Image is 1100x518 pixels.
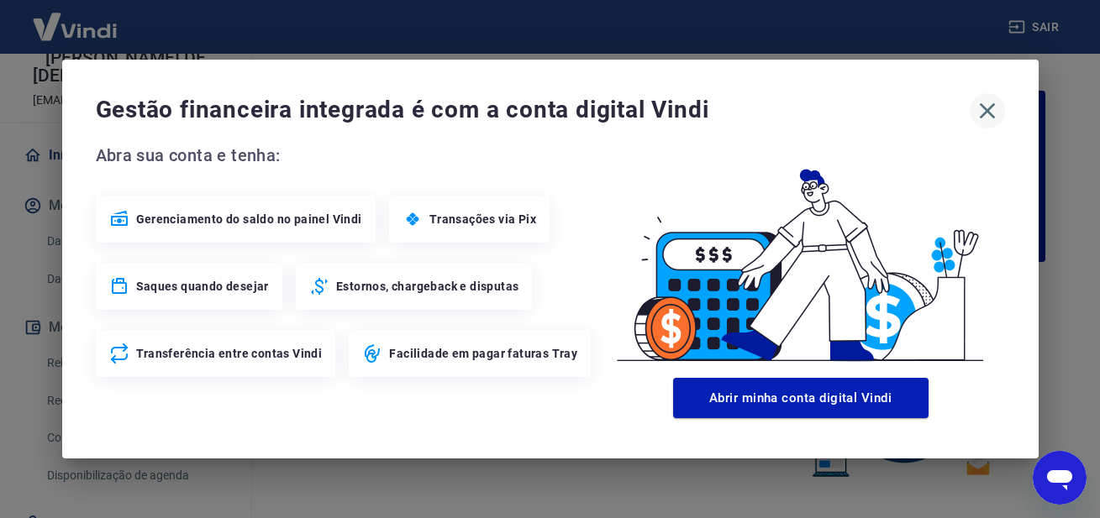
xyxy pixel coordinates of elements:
span: Estornos, chargeback e disputas [336,278,518,295]
span: Abra sua conta e tenha: [96,142,597,169]
span: Transferência entre contas Vindi [136,345,323,362]
iframe: Botão para abrir a janela de mensagens [1033,451,1087,505]
span: Saques quando desejar [136,278,269,295]
span: Gerenciamento do saldo no painel Vindi [136,211,362,228]
img: Good Billing [597,142,1005,371]
span: Transações via Pix [429,211,536,228]
button: Abrir minha conta digital Vindi [673,378,929,418]
span: Facilidade em pagar faturas Tray [389,345,577,362]
span: Gestão financeira integrada é com a conta digital Vindi [96,93,970,127]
